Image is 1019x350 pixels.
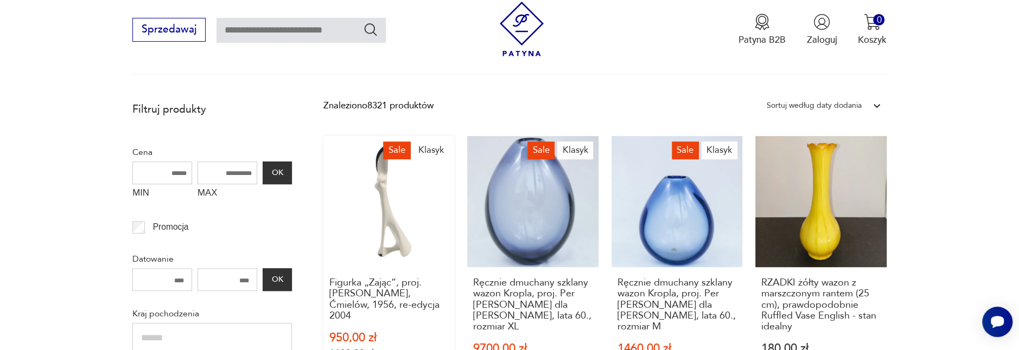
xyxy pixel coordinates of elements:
[738,14,786,46] button: Patyna B2B
[738,34,786,46] p: Patyna B2B
[813,14,830,30] img: Ikonka użytkownika
[617,277,737,333] h3: Ręcznie dmuchany szklany wazon Kropla, proj. Per [PERSON_NAME] dla [PERSON_NAME], lata 60., rozmi...
[858,34,887,46] p: Koszyk
[754,14,770,30] img: Ikona medalu
[132,252,292,266] p: Datowanie
[132,307,292,321] p: Kraj pochodzenia
[494,2,549,56] img: Patyna - sklep z meblami i dekoracjami vintage
[761,277,881,333] h3: RZADKI żółty wazon z marszczonym rantem (25 cm), prawdopodobnie Ruffled Vase English - stan idealny
[864,14,881,30] img: Ikona koszyka
[806,14,837,46] button: Zaloguj
[738,14,786,46] a: Ikona medaluPatyna B2B
[329,332,449,343] p: 950,00 zł
[132,184,192,205] label: MIN
[982,307,1012,337] iframe: Smartsupp widget button
[263,268,292,291] button: OK
[806,34,837,46] p: Zaloguj
[198,184,257,205] label: MAX
[858,14,887,46] button: 0Koszyk
[132,26,206,35] a: Sprzedawaj
[873,14,884,25] div: 0
[329,277,449,322] h3: Figurka „Zając”, proj. [PERSON_NAME], Ćmielów, 1956, re-edycja 2004
[132,18,206,42] button: Sprzedawaj
[132,102,292,116] p: Filtruj produkty
[363,22,379,37] button: Szukaj
[473,277,593,333] h3: Ręcznie dmuchany szklany wazon Kropla, proj. Per [PERSON_NAME] dla [PERSON_NAME], lata 60., rozmi...
[767,99,862,113] div: Sortuj według daty dodania
[153,220,189,234] p: Promocja
[263,161,292,184] button: OK
[323,99,434,113] div: Znaleziono 8321 produktów
[132,145,292,159] p: Cena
